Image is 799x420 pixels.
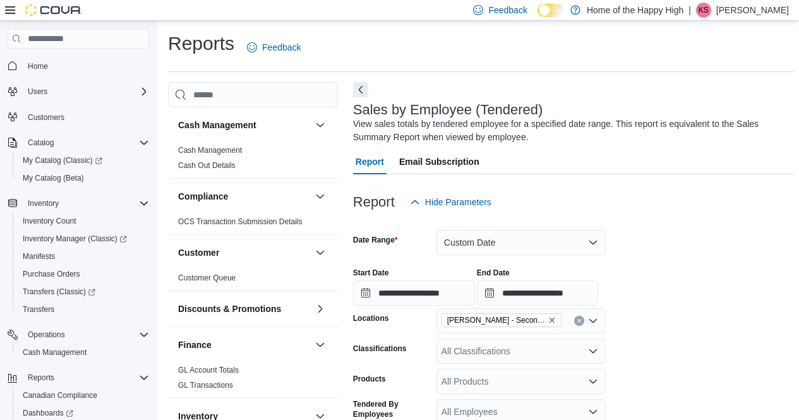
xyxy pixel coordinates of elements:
[18,213,81,229] a: Inventory Count
[178,366,239,375] a: GL Account Totals
[242,35,306,60] a: Feedback
[18,267,149,282] span: Purchase Orders
[178,119,310,131] button: Cash Management
[3,83,154,100] button: Users
[18,302,149,317] span: Transfers
[23,135,59,150] button: Catalog
[3,134,154,152] button: Catalog
[353,268,389,278] label: Start Date
[353,344,407,354] label: Classifications
[353,374,386,384] label: Products
[18,345,92,360] a: Cash Management
[18,284,100,299] a: Transfers (Classic)
[168,143,338,178] div: Cash Management
[353,82,368,97] button: Next
[313,337,328,352] button: Finance
[178,146,242,155] a: Cash Management
[3,56,154,75] button: Home
[178,303,310,315] button: Discounts & Promotions
[447,314,546,327] span: [PERSON_NAME] - Second Ave - Prairie Records
[178,303,281,315] h3: Discounts & Promotions
[442,313,562,327] span: Warman - Second Ave - Prairie Records
[716,3,789,18] p: [PERSON_NAME]
[178,339,212,351] h3: Finance
[353,195,395,210] h3: Report
[168,31,234,56] h1: Reports
[588,407,598,417] button: Open list of options
[13,230,154,248] a: Inventory Manager (Classic)
[538,4,564,17] input: Dark Mode
[178,246,219,259] h3: Customer
[18,231,149,246] span: Inventory Manager (Classic)
[178,190,228,203] h3: Compliance
[23,327,149,342] span: Operations
[262,41,301,54] span: Feedback
[538,17,538,18] span: Dark Mode
[356,149,384,174] span: Report
[3,195,154,212] button: Inventory
[178,339,310,351] button: Finance
[313,301,328,316] button: Discounts & Promotions
[588,316,598,326] button: Open list of options
[477,268,510,278] label: End Date
[18,284,149,299] span: Transfers (Classic)
[353,235,398,245] label: Date Range
[13,301,154,318] button: Transfers
[3,326,154,344] button: Operations
[178,273,236,282] a: Customer Queue
[178,273,236,283] span: Customer Queue
[23,110,69,125] a: Customers
[18,153,149,168] span: My Catalog (Classic)
[28,87,47,97] span: Users
[28,138,54,148] span: Catalog
[588,346,598,356] button: Open list of options
[178,119,256,131] h3: Cash Management
[425,196,491,208] span: Hide Parameters
[178,160,236,171] span: Cash Out Details
[23,196,64,211] button: Inventory
[13,283,154,301] a: Transfers (Classic)
[13,344,154,361] button: Cash Management
[23,57,149,73] span: Home
[574,316,584,326] button: Clear input
[28,373,54,383] span: Reports
[699,3,709,18] span: KS
[696,3,711,18] div: Kelsey Short
[688,3,691,18] p: |
[399,149,479,174] span: Email Subscription
[23,109,149,125] span: Customers
[178,246,310,259] button: Customer
[23,327,70,342] button: Operations
[178,365,239,375] span: GL Account Totals
[23,347,87,357] span: Cash Management
[23,251,55,261] span: Manifests
[23,234,127,244] span: Inventory Manager (Classic)
[23,370,149,385] span: Reports
[313,245,328,260] button: Customer
[18,231,132,246] a: Inventory Manager (Classic)
[313,117,328,133] button: Cash Management
[23,196,149,211] span: Inventory
[13,387,154,404] button: Canadian Compliance
[23,408,73,418] span: Dashboards
[588,376,598,387] button: Open list of options
[477,280,598,306] input: Press the down key to open a popover containing a calendar.
[168,214,338,234] div: Compliance
[18,249,60,264] a: Manifests
[18,388,149,403] span: Canadian Compliance
[23,84,52,99] button: Users
[178,217,303,227] span: OCS Transaction Submission Details
[23,216,76,226] span: Inventory Count
[353,102,543,117] h3: Sales by Employee (Tendered)
[23,135,149,150] span: Catalog
[18,302,59,317] a: Transfers
[13,152,154,169] a: My Catalog (Classic)
[23,390,97,400] span: Canadian Compliance
[18,345,149,360] span: Cash Management
[353,399,431,419] label: Tendered By Employees
[28,330,65,340] span: Operations
[28,112,64,123] span: Customers
[178,217,303,226] a: OCS Transaction Submission Details
[18,249,149,264] span: Manifests
[3,369,154,387] button: Reports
